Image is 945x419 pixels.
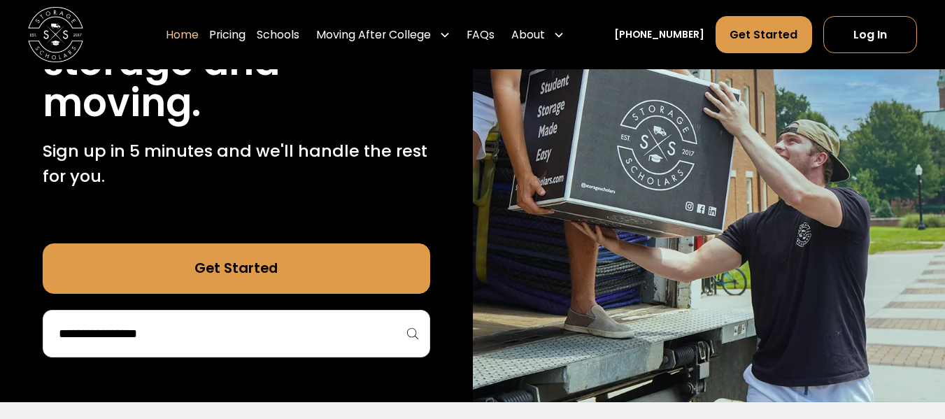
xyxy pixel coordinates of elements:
[614,27,704,42] a: [PHONE_NUMBER]
[316,27,431,43] div: Moving After College
[823,16,917,53] a: Log In
[28,7,83,62] img: Storage Scholars main logo
[166,15,199,54] a: Home
[209,15,246,54] a: Pricing
[467,15,495,54] a: FAQs
[28,7,83,62] a: home
[716,16,813,53] a: Get Started
[43,139,430,188] p: Sign up in 5 minutes and we'll handle the rest for you.
[257,15,299,54] a: Schools
[311,15,455,54] div: Moving After College
[43,243,430,293] a: Get Started
[506,15,569,54] div: About
[511,27,545,43] div: About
